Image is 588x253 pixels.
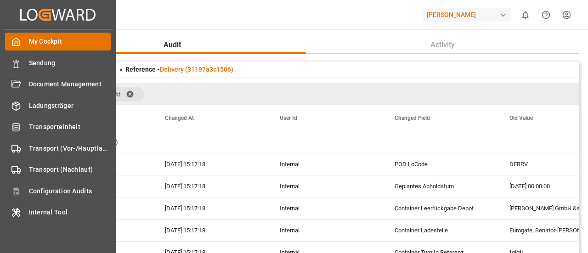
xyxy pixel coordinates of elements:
[269,219,384,241] div: Internal
[384,153,498,175] div: POD LoCode
[5,33,111,51] a: My Cockpit
[29,101,111,111] span: Ladungsträger
[154,197,269,219] div: [DATE] 15:17:18
[306,36,580,54] button: Activity
[29,79,111,89] span: Document Management
[29,122,111,132] span: Transporteinheit
[29,37,111,46] span: My Cockpit
[125,66,233,73] span: Reference -
[154,219,269,241] div: [DATE] 15:17:18
[160,39,185,51] span: Audit
[384,175,498,197] div: Geplantes Abholdatum
[427,39,458,51] span: Activity
[5,75,111,93] a: Document Management
[5,118,111,136] a: Transporteinheit
[515,5,536,25] button: show 0 new notifications
[269,153,384,175] div: Internal
[29,58,111,68] span: Sendung
[5,182,111,200] a: Configuration Audits
[154,175,269,197] div: [DATE] 15:17:18
[536,5,556,25] button: Help Center
[384,197,498,219] div: Container Leerrückgabe Depot
[39,36,306,54] button: Audit
[29,165,111,174] span: Transport (Nachlauf)
[5,161,111,179] a: Transport (Nachlauf)
[423,6,515,23] button: [PERSON_NAME]
[5,203,111,221] a: Internal Tool
[269,175,384,197] div: Internal
[154,153,269,175] div: [DATE] 15:17:18
[384,219,498,241] div: Container Ladestelle
[5,139,111,157] a: Transport (Vor-/Hauptlauf)
[5,54,111,72] a: Sendung
[29,208,111,217] span: Internal Tool
[269,197,384,219] div: Internal
[423,8,511,22] div: [PERSON_NAME]
[509,115,533,121] span: Old Value
[395,115,430,121] span: Changed Field
[29,144,111,153] span: Transport (Vor-/Hauptlauf)
[29,186,111,196] span: Configuration Audits
[165,115,194,121] span: Changed At
[280,115,297,121] span: User Id
[5,96,111,114] a: Ladungsträger
[160,66,233,73] a: Delivery (31197a3c1506)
